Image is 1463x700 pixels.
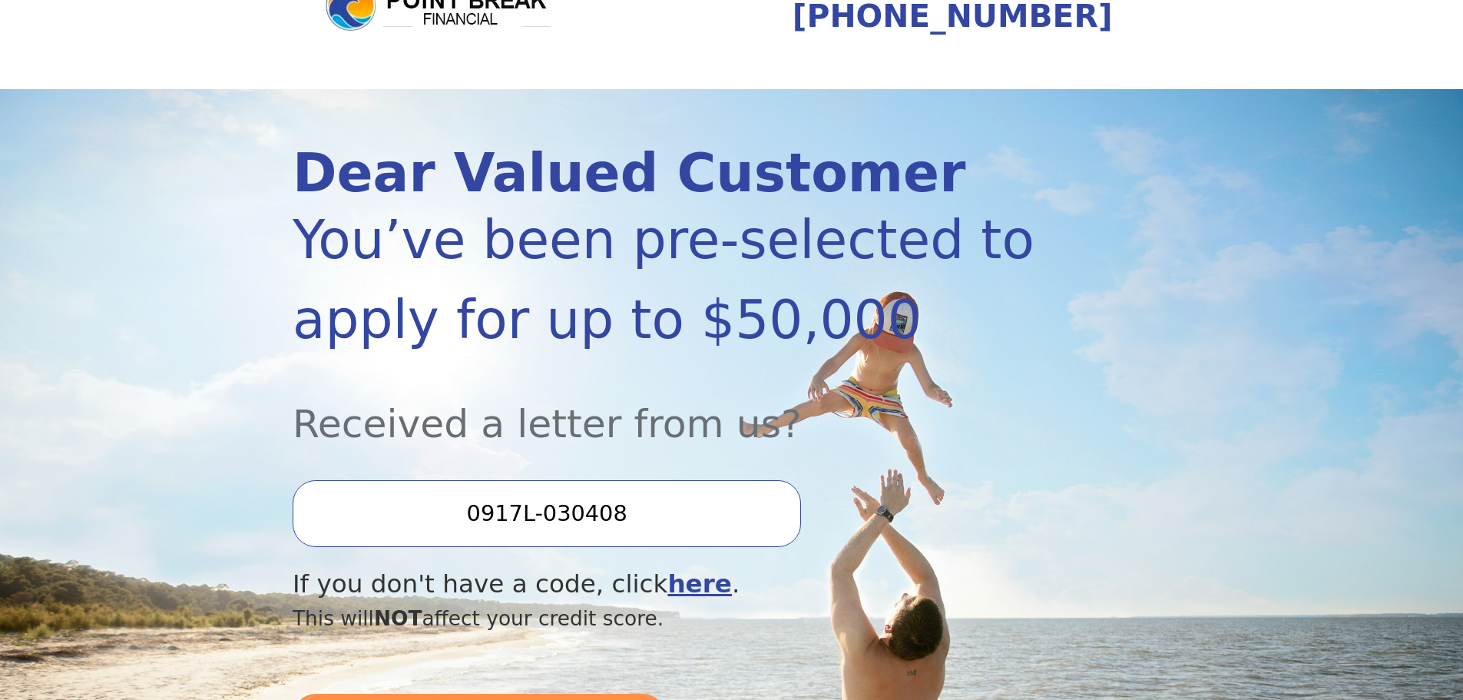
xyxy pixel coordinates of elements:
[293,147,1039,200] div: Dear Valued Customer
[293,200,1039,360] div: You’ve been pre-selected to apply for up to $50,000
[667,569,732,599] a: here
[293,360,1039,453] div: Received a letter from us?
[293,566,1039,603] div: If you don't have a code, click .
[293,480,801,546] input: Enter your Offer Code:
[293,603,1039,634] div: This will affect your credit score.
[374,606,422,630] span: NOT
